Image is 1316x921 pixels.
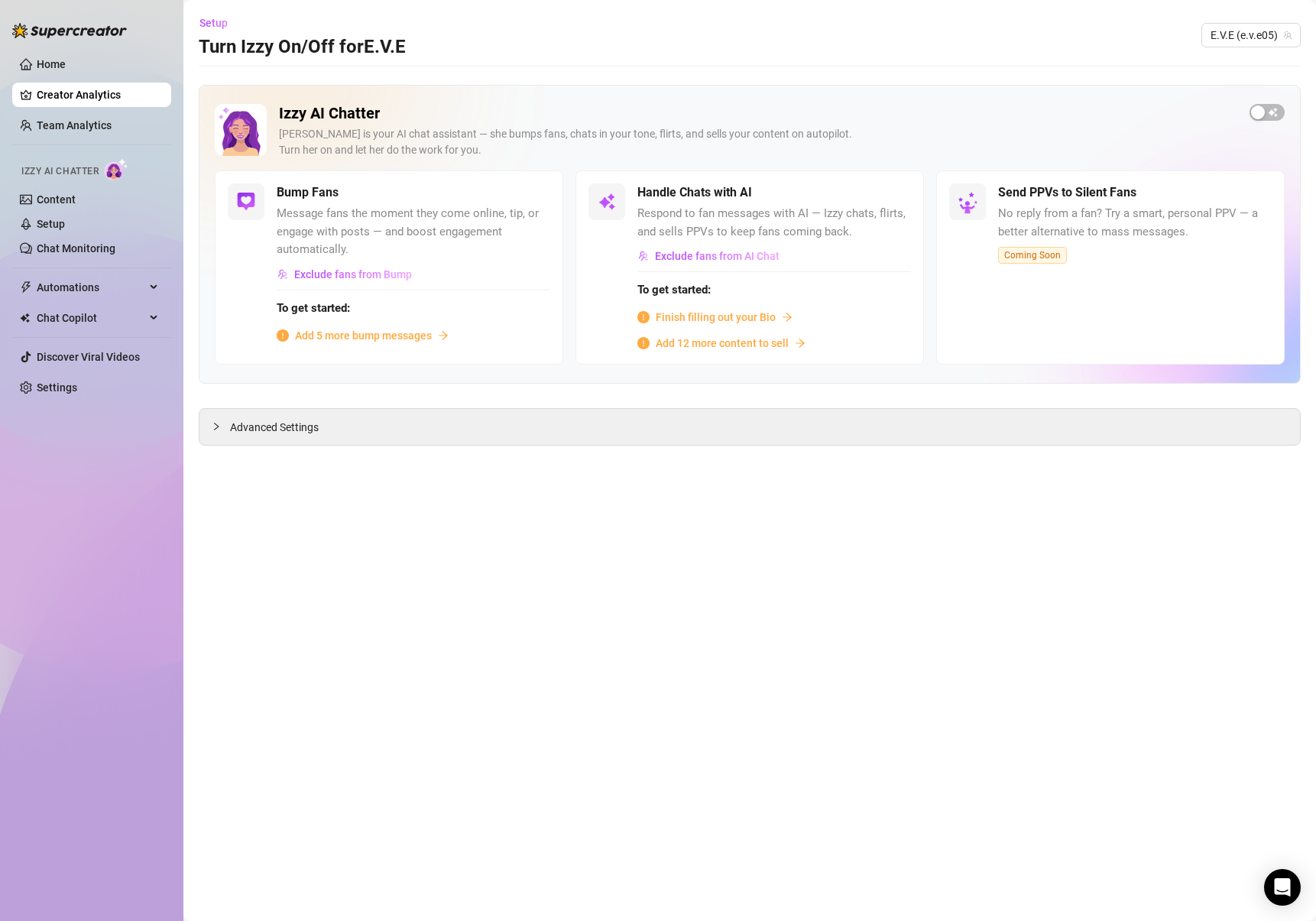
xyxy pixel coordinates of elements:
img: AI Chatter [105,158,128,180]
span: Add 5 more bump messages [295,327,432,344]
img: logo-BBDzfeDw.svg [12,23,127,38]
span: Finish filling out your Bio [656,309,776,326]
img: Chat Copilot [20,313,30,323]
span: Coming Soon [998,247,1067,264]
div: Open Intercom Messenger [1264,869,1301,906]
span: thunderbolt [20,281,32,293]
span: Automations [37,275,145,300]
div: [PERSON_NAME] is your AI chat assistant — she bumps fans, chats in your tone, flirts, and sells y... [279,126,1237,158]
a: Home [37,58,66,70]
a: Chat Monitoring [37,242,115,255]
a: Content [37,193,76,206]
h3: Turn Izzy On/Off for E.V.E [199,35,406,60]
span: E.V.E (e.v.e05) [1211,24,1292,47]
img: silent-fans-ppv-o-N6Mmdf.svg [958,192,982,216]
span: Chat Copilot [37,306,145,330]
span: arrow-right [782,312,793,323]
span: Exclude fans from AI Chat [655,250,780,262]
span: info-circle [277,329,289,342]
strong: To get started: [277,301,350,315]
span: info-circle [637,337,650,349]
img: Izzy AI Chatter [215,104,267,156]
span: Setup [199,17,228,29]
button: Exclude fans from Bump [277,262,413,287]
img: svg%3e [277,269,288,280]
div: collapsed [212,418,230,435]
h2: Izzy AI Chatter [279,104,1237,123]
a: Creator Analytics [37,83,159,107]
span: arrow-right [795,338,805,349]
img: svg%3e [237,193,255,211]
span: Respond to fan messages with AI — Izzy chats, flirts, and sells PPVs to keep fans coming back. [637,205,911,241]
button: Exclude fans from AI Chat [637,244,780,268]
span: No reply from a fan? Try a smart, personal PPV — a better alternative to mass messages. [998,205,1272,241]
h5: Bump Fans [277,183,339,202]
span: Advanced Settings [230,419,319,436]
strong: To get started: [637,283,711,297]
span: info-circle [637,311,650,323]
span: Add 12 more content to sell [656,335,789,352]
span: Exclude fans from Bump [294,268,412,281]
a: Setup [37,218,65,230]
img: svg%3e [638,251,649,261]
a: Discover Viral Videos [37,351,140,363]
span: collapsed [212,422,221,431]
span: Message fans the moment they come online, tip, or engage with posts — and boost engagement automa... [277,205,550,259]
h5: Handle Chats with AI [637,183,752,202]
img: svg%3e [598,193,616,211]
button: Setup [199,11,240,35]
span: Izzy AI Chatter [21,164,99,179]
span: team [1283,31,1292,40]
span: arrow-right [438,330,449,341]
a: Team Analytics [37,119,112,131]
h5: Send PPVs to Silent Fans [998,183,1136,202]
a: Settings [37,381,77,394]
